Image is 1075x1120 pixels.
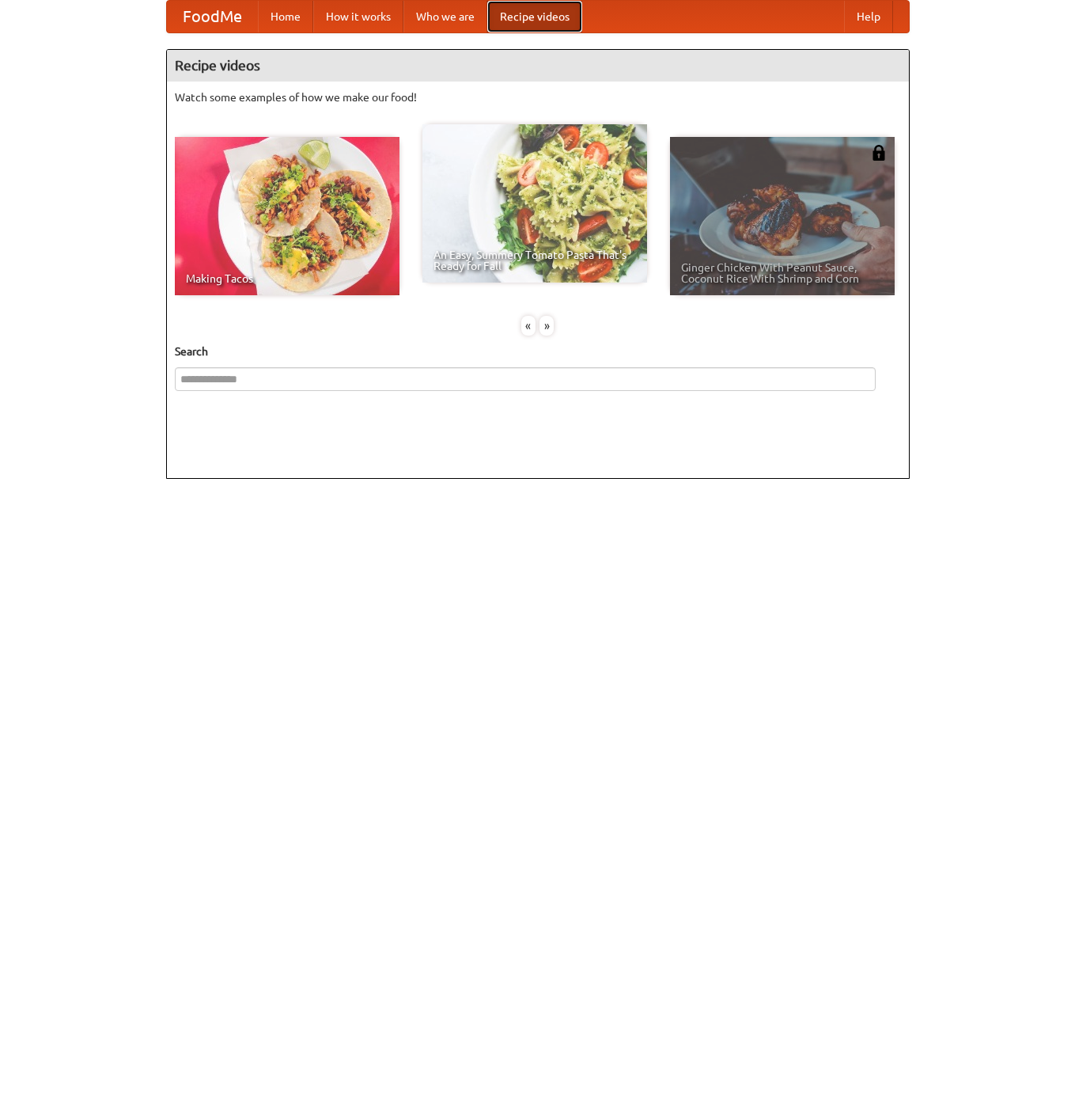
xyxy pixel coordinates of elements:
span: An Easy, Summery Tomato Pasta That's Ready for Fall [433,249,636,271]
img: 483408.png [871,145,887,161]
h5: Search [175,344,901,359]
a: Making Tacos [175,137,399,295]
a: An Easy, Summery Tomato Pasta That's Ready for Fall [422,124,647,283]
a: FoodMe [167,1,258,32]
a: Recipe videos [487,1,582,32]
div: « [521,316,536,336]
a: Help [844,1,893,32]
span: Making Tacos [186,273,388,284]
a: Who we are [403,1,487,32]
a: Home [258,1,313,32]
div: » [539,316,554,336]
p: Watch some examples of how we make our food! [175,89,901,105]
h4: Recipe videos [167,50,909,82]
a: How it works [313,1,403,32]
